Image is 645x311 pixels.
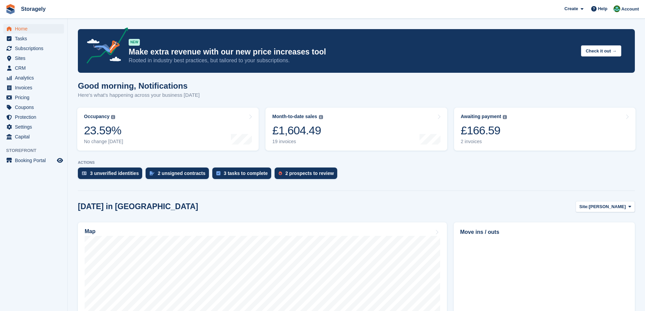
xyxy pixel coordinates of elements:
[265,108,447,151] a: Month-to-date sales £1,604.49 19 invoices
[503,115,507,119] img: icon-info-grey-7440780725fd019a000dd9b08b2336e03edf1995a4989e88bcd33f0948082b44.svg
[15,132,56,141] span: Capital
[279,171,282,175] img: prospect-51fa495bee0391a8d652442698ab0144808aea92771e9ea1ae160a38d050c398.svg
[589,203,626,210] span: [PERSON_NAME]
[3,63,64,73] a: menu
[15,93,56,102] span: Pricing
[84,114,109,119] div: Occupancy
[15,24,56,34] span: Home
[82,171,87,175] img: verify_identity-adf6edd0f0f0b5bbfe63781bf79b02c33cf7c696d77639b501bdc392416b5a36.svg
[78,202,198,211] h2: [DATE] in [GEOGRAPHIC_DATA]
[6,147,67,154] span: Storefront
[272,114,317,119] div: Month-to-date sales
[18,3,48,15] a: Storagely
[461,139,507,145] div: 2 invoices
[15,122,56,132] span: Settings
[15,34,56,43] span: Tasks
[3,122,64,132] a: menu
[3,24,64,34] a: menu
[275,168,341,182] a: 2 prospects to review
[454,108,636,151] a: Awaiting payment £166.59 2 invoices
[3,34,64,43] a: menu
[3,132,64,141] a: menu
[3,44,64,53] a: menu
[56,156,64,164] a: Preview store
[598,5,607,12] span: Help
[15,103,56,112] span: Coupons
[111,115,115,119] img: icon-info-grey-7440780725fd019a000dd9b08b2336e03edf1995a4989e88bcd33f0948082b44.svg
[216,171,220,175] img: task-75834270c22a3079a89374b754ae025e5fb1db73e45f91037f5363f120a921f8.svg
[621,6,639,13] span: Account
[461,114,501,119] div: Awaiting payment
[3,112,64,122] a: menu
[15,53,56,63] span: Sites
[150,171,154,175] img: contract_signature_icon-13c848040528278c33f63329250d36e43548de30e8caae1d1a13099fd9432cc5.svg
[285,171,334,176] div: 2 prospects to review
[3,156,64,165] a: menu
[5,4,16,14] img: stora-icon-8386f47178a22dfd0bd8f6a31ec36ba5ce8667c1dd55bd0f319d3a0aa187defe.svg
[78,160,635,165] p: ACTIONS
[15,44,56,53] span: Subscriptions
[3,73,64,83] a: menu
[15,83,56,92] span: Invoices
[15,73,56,83] span: Analytics
[272,124,323,137] div: £1,604.49
[146,168,212,182] a: 2 unsigned contracts
[77,108,259,151] a: Occupancy 23.59% No change [DATE]
[461,124,507,137] div: £166.59
[15,112,56,122] span: Protection
[158,171,206,176] div: 2 unsigned contracts
[212,168,275,182] a: 3 tasks to complete
[78,168,146,182] a: 3 unverified identities
[460,228,628,236] h2: Move ins / outs
[85,228,95,235] h2: Map
[272,139,323,145] div: 19 invoices
[129,47,576,57] p: Make extra revenue with our new price increases tool
[81,27,128,66] img: price-adjustments-announcement-icon-8257ccfd72463d97f412b2fc003d46551f7dbcb40ab6d574587a9cd5c0d94...
[614,5,620,12] img: Notifications
[129,39,140,46] div: NEW
[15,63,56,73] span: CRM
[84,139,123,145] div: No change [DATE]
[579,203,589,210] span: Site:
[581,45,621,57] button: Check it out →
[224,171,268,176] div: 3 tasks to complete
[78,81,200,90] h1: Good morning, Notifications
[15,156,56,165] span: Booking Portal
[3,103,64,112] a: menu
[3,93,64,102] a: menu
[84,124,123,137] div: 23.59%
[129,57,576,64] p: Rooted in industry best practices, but tailored to your subscriptions.
[564,5,578,12] span: Create
[576,201,635,212] button: Site: [PERSON_NAME]
[3,83,64,92] a: menu
[3,53,64,63] a: menu
[78,91,200,99] p: Here's what's happening across your business [DATE]
[319,115,323,119] img: icon-info-grey-7440780725fd019a000dd9b08b2336e03edf1995a4989e88bcd33f0948082b44.svg
[90,171,139,176] div: 3 unverified identities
